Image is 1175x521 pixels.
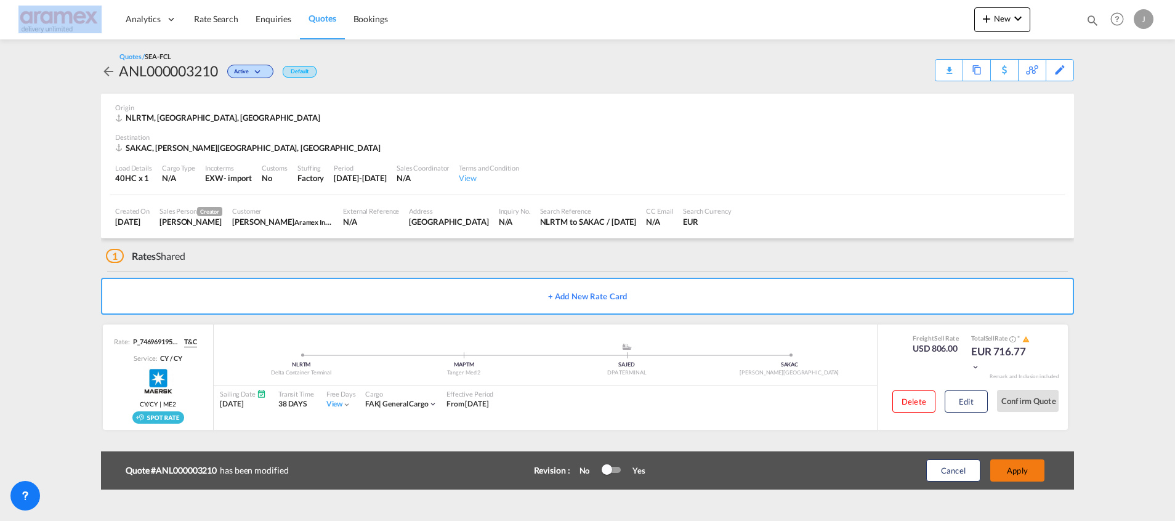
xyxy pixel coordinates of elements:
[232,206,333,216] div: Customer
[499,206,530,216] div: Inquiry No.
[429,400,437,408] md-icon: icon-chevron-down
[115,206,150,216] div: Created On
[224,172,252,184] div: - import
[126,464,220,477] b: Quote #ANL000003210
[205,172,224,184] div: EXW
[158,400,163,408] span: |
[365,389,437,398] div: Cargo
[115,112,323,123] div: NLRTM, Rotterdam, Europe
[162,172,195,184] div: N/A
[115,163,152,172] div: Load Details
[297,172,324,184] div: Factory Stuffing
[646,216,673,227] div: N/A
[143,366,174,397] img: Maersk Spot
[115,142,383,153] div: SAKAC, King Abdullah City, Middle East
[979,14,1025,23] span: New
[145,52,171,60] span: SEA-FCL
[926,459,980,482] button: Cancel
[101,61,119,81] div: icon-arrow-left
[990,459,1044,482] button: Apply
[162,163,195,172] div: Cargo Type
[913,334,959,342] div: Freight Rate
[1021,334,1030,344] button: icon-alert
[115,216,150,227] div: 1 Oct 2025
[1134,9,1153,29] div: J
[309,13,336,23] span: Quotes
[140,400,158,408] span: CY/CY
[297,163,324,172] div: Stuffing
[115,132,1060,142] div: Destination
[220,369,382,377] div: Delta Container Terminal
[1086,14,1099,32] div: icon-magnify
[365,399,383,408] span: FAK
[620,465,645,476] div: Yes
[184,337,197,347] span: T&C
[342,400,351,409] md-icon: icon-chevron-down
[1086,14,1099,27] md-icon: icon-magnify
[159,206,222,216] div: Sales Person
[157,353,182,363] div: CY / CY
[379,399,381,408] span: |
[126,461,495,480] div: has been modified
[646,206,673,216] div: CC Email
[683,216,732,227] div: EUR
[262,163,288,172] div: Customs
[499,216,530,227] div: N/A
[283,66,317,78] div: Default
[942,62,956,71] md-icon: icon-download
[708,369,871,377] div: [PERSON_NAME][GEOGRAPHIC_DATA]
[278,389,314,398] div: Transit Time
[1011,11,1025,26] md-icon: icon-chevron-down
[683,206,732,216] div: Search Currency
[446,399,489,410] div: From 01 Oct 2025
[546,369,708,377] div: DPA TERMINAL
[546,361,708,369] div: SAJED
[934,334,945,342] span: Sell
[446,389,493,398] div: Effective Period
[126,13,161,25] span: Analytics
[979,11,994,26] md-icon: icon-plus 400-fg
[115,103,1060,112] div: Origin
[220,399,266,410] div: [DATE]
[971,344,1033,374] div: EUR 716.77
[540,206,637,216] div: Search Reference
[326,389,356,398] div: Free Days
[126,113,320,123] span: NLRTM, [GEOGRAPHIC_DATA], [GEOGRAPHIC_DATA]
[257,389,266,398] md-icon: Schedules Available
[1107,9,1128,30] span: Help
[997,390,1059,412] button: Confirm Quote
[573,465,602,476] div: No
[197,207,222,216] span: Creator
[980,373,1068,380] div: Remark and Inclusion included
[252,69,267,76] md-icon: icon-chevron-down
[620,344,634,350] md-icon: assets/icons/custom/ship-fill.svg
[409,206,488,216] div: Address
[343,206,399,216] div: External Reference
[132,250,156,262] span: Rates
[971,334,1033,344] div: Total Rate
[132,411,184,424] img: Spot_rate_rollable_v2.png
[382,361,545,369] div: MAPTM
[708,361,871,369] div: SAKAC
[1107,9,1134,31] div: Help
[218,61,277,81] div: Change Status Here
[232,216,333,227] div: Mohamed Bazil Khan
[278,399,314,410] div: 38 DAYS
[114,337,130,347] span: Rate:
[1007,334,1016,344] button: Spot Rates are dynamic & can fluctuate with time
[334,172,387,184] div: 1 Oct 2025
[459,163,519,172] div: Terms and Condition
[971,363,980,371] md-icon: icon-chevron-down
[106,249,124,263] span: 1
[132,411,184,424] div: Rollable available
[397,163,449,172] div: Sales Coordinator
[101,278,1074,315] button: + Add New Rate Card
[1016,334,1021,342] span: Subject to Remarks
[234,68,252,79] span: Active
[974,7,1030,32] button: icon-plus 400-fgNewicon-chevron-down
[446,399,489,408] span: From [DATE]
[945,390,988,413] button: Edit
[256,14,291,24] span: Enquiries
[334,163,387,172] div: Period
